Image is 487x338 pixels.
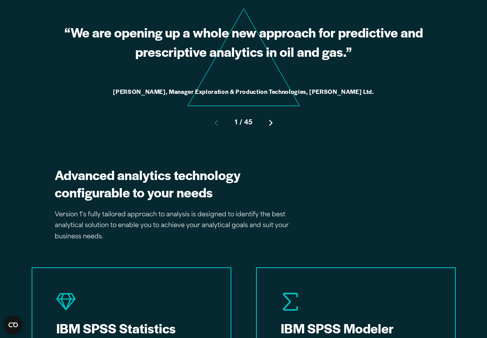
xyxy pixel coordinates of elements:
cite: [PERSON_NAME], Manager Exploration & Production Technologies, [PERSON_NAME] Ltd. [113,87,374,95]
button: Move to next slide [259,110,283,135]
img: positive products sigma [281,292,300,311]
img: positive products gem [56,292,76,311]
p: Version 1’s fully tailored approach to analysis is designed to identify the best analytical solut... [55,209,313,243]
span: / [239,117,242,129]
button: Open CMP widget [4,316,22,334]
h2: IBM SPSS Statistics [56,319,207,337]
p: “We are opening up a whole new approach for predictive and prescriptive analytics in oil and gas.” [32,22,456,61]
h2: Advanced analytics technology configurable to your needs [55,166,313,201]
h2: IBM SPSS Modeler [281,319,431,337]
svg: Right pointing chevron [269,120,273,126]
span: 45 [244,117,253,129]
span: 1 [235,117,238,129]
